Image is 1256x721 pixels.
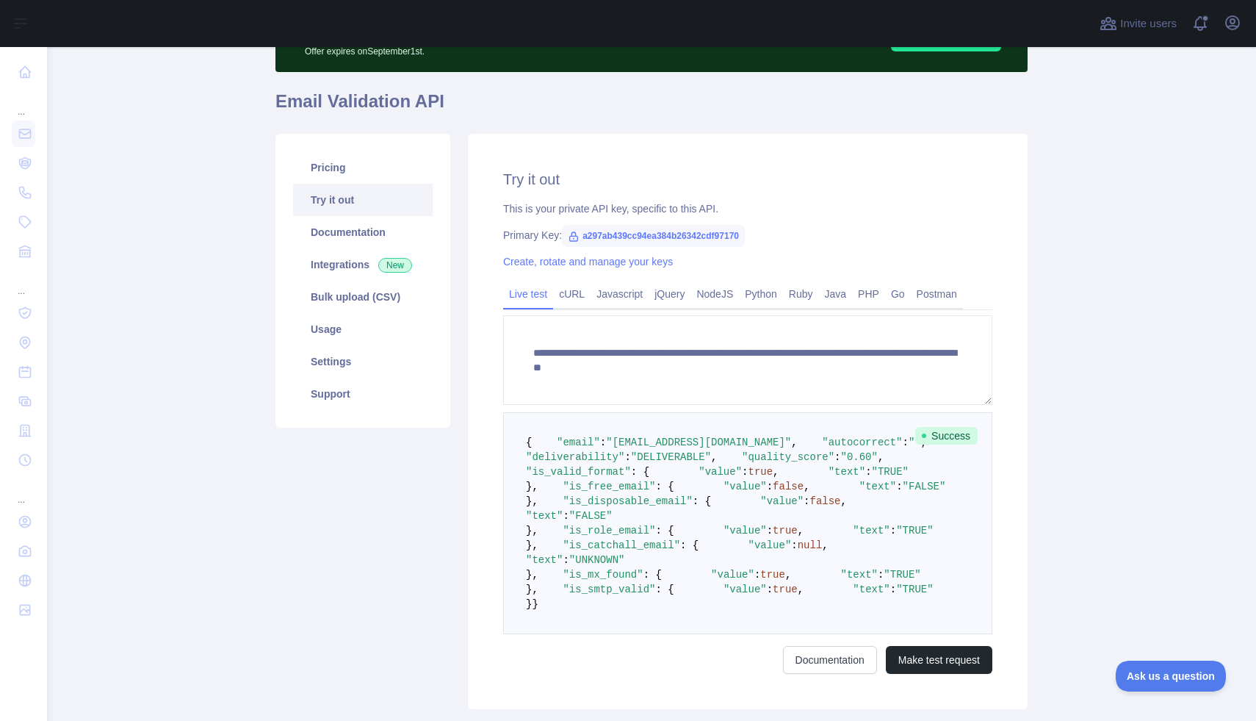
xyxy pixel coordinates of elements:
[293,248,433,281] a: Integrations New
[563,525,655,537] span: "is_role_email"
[526,539,538,551] span: },
[754,569,760,581] span: :
[723,481,767,492] span: "value"
[606,437,791,448] span: "[EMAIL_ADDRESS][DOMAIN_NAME]"
[553,282,591,306] a: cURL
[643,569,662,581] span: : {
[711,451,717,463] span: ,
[853,584,889,595] span: "text"
[526,554,563,566] span: "text"
[275,90,1028,125] h1: Email Validation API
[748,466,773,478] span: true
[819,282,853,306] a: Java
[810,495,841,507] span: false
[723,525,767,537] span: "value"
[872,466,909,478] span: "TRUE"
[886,646,992,674] button: Make test request
[503,169,992,190] h2: Try it out
[896,525,933,537] span: "TRUE"
[293,313,433,345] a: Usage
[896,481,902,492] span: :
[783,646,877,674] a: Documentation
[631,451,711,463] span: "DELIVERABLE"
[526,437,532,448] span: {
[293,281,433,313] a: Bulk upload (CSV)
[890,584,896,595] span: :
[785,569,791,581] span: ,
[526,451,624,463] span: "deliverability"
[841,495,847,507] span: ,
[631,466,649,478] span: : {
[526,525,538,537] span: },
[834,451,840,463] span: :
[591,282,649,306] a: Javascript
[293,378,433,410] a: Support
[791,437,797,448] span: ,
[711,569,754,581] span: "value"
[760,569,785,581] span: true
[526,584,538,595] span: },
[798,525,804,537] span: ,
[783,282,819,306] a: Ruby
[655,584,674,595] span: : {
[526,510,563,522] span: "text"
[624,451,630,463] span: :
[767,584,773,595] span: :
[563,510,569,522] span: :
[600,437,606,448] span: :
[649,282,690,306] a: jQuery
[378,258,412,273] span: New
[1120,15,1177,32] span: Invite users
[822,437,902,448] span: "autocorrect"
[742,466,748,478] span: :
[829,466,865,478] span: "text"
[798,539,823,551] span: null
[557,437,600,448] span: "email"
[1116,661,1227,692] iframe: Toggle Customer Support
[293,184,433,216] a: Try it out
[896,584,933,595] span: "TRUE"
[841,569,878,581] span: "text"
[1097,12,1180,35] button: Invite users
[526,598,532,610] span: }
[526,495,538,507] span: },
[773,466,779,478] span: ,
[563,539,680,551] span: "is_catchall_email"
[12,476,35,506] div: ...
[563,584,655,595] span: "is_smtp_valid"
[293,345,433,378] a: Settings
[532,598,538,610] span: }
[865,466,871,478] span: :
[723,584,767,595] span: "value"
[503,256,673,268] a: Create, rotate and manage your keys
[853,525,889,537] span: "text"
[767,525,773,537] span: :
[804,495,809,507] span: :
[526,481,538,492] span: },
[773,584,798,595] span: true
[903,437,909,448] span: :
[680,539,699,551] span: : {
[748,539,792,551] span: "value"
[773,525,798,537] span: true
[563,481,655,492] span: "is_free_email"
[503,228,992,243] div: Primary Key:
[909,437,921,448] span: ""
[12,268,35,297] div: ...
[841,451,878,463] span: "0.60"
[569,554,625,566] span: "UNKNOWN"
[885,282,911,306] a: Go
[526,466,631,478] span: "is_valid_format"
[890,525,896,537] span: :
[526,569,538,581] span: },
[293,216,433,248] a: Documentation
[293,151,433,184] a: Pricing
[767,481,773,492] span: :
[911,282,963,306] a: Postman
[884,569,920,581] span: "TRUE"
[655,525,674,537] span: : {
[655,481,674,492] span: : {
[562,225,745,247] span: a297ab439cc94ea384b26342cdf97170
[503,201,992,216] div: This is your private API key, specific to this API.
[563,495,692,507] span: "is_disposable_email"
